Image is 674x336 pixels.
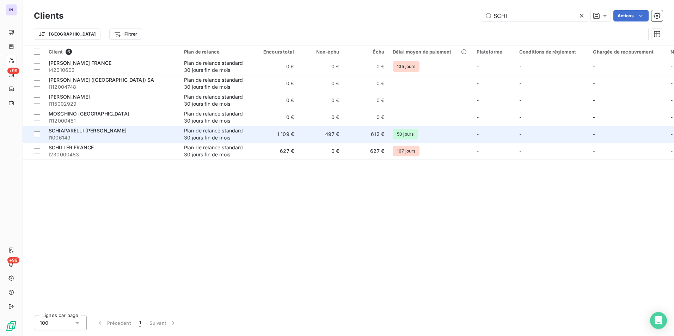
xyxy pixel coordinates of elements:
div: Échu [348,49,384,55]
div: Plan de relance standard 30 jours fin de mois [184,127,249,141]
span: - [670,80,673,86]
td: 0 € [253,109,298,126]
td: 0 € [298,75,343,92]
span: MOSCHINO [GEOGRAPHIC_DATA] [49,111,129,117]
span: 50 jours [393,129,418,139]
span: - [670,148,673,154]
td: 627 € [253,143,298,160]
td: 1 109 € [253,126,298,143]
span: +99 [7,257,19,263]
span: - [593,97,595,103]
div: Plan de relance standard 30 jours fin de mois [184,144,249,158]
div: Plateforme [477,49,511,55]
span: - [477,114,479,120]
span: I230000483 [49,151,176,158]
button: Précédent [92,316,135,330]
span: 167 jours [393,146,419,156]
span: SCHILLER FRANCE [49,144,94,150]
span: I115002929 [49,100,176,107]
div: Encours total [257,49,294,55]
td: 0 € [343,75,388,92]
td: 0 € [343,109,388,126]
span: - [593,114,595,120]
h3: Clients [34,10,63,22]
td: 0 € [343,92,388,109]
span: - [593,63,595,69]
span: I1006149 [49,134,176,141]
span: - [670,114,673,120]
span: I112000481 [49,117,176,124]
span: - [477,63,479,69]
td: 0 € [298,143,343,160]
span: - [519,80,521,86]
span: - [519,148,521,154]
span: +99 [7,68,19,74]
span: - [593,80,595,86]
button: 1 [135,316,145,330]
span: - [519,97,521,103]
button: Suivant [145,316,181,330]
div: Non-échu [302,49,339,55]
button: Actions [613,10,649,21]
td: 0 € [298,58,343,75]
img: Logo LeanPay [6,321,17,332]
span: SCHIAPARELLI [PERSON_NAME] [49,127,127,133]
span: - [593,148,595,154]
div: Plan de relance [184,49,249,55]
span: - [670,63,673,69]
span: - [670,131,673,137]
td: 0 € [253,75,298,92]
button: Filtrer [109,29,142,40]
div: Plan de relance standard 30 jours fin de mois [184,110,249,124]
td: 627 € [343,143,388,160]
td: 0 € [253,58,298,75]
span: - [477,148,479,154]
div: IN [6,4,17,15]
input: Rechercher [482,10,588,21]
span: - [593,131,595,137]
td: 0 € [298,109,343,126]
span: - [519,114,521,120]
span: 6 [66,49,72,55]
div: Chargée de recouvrement [593,49,662,55]
span: 1 [139,319,141,326]
span: [PERSON_NAME] [49,94,90,100]
button: [GEOGRAPHIC_DATA] [34,29,100,40]
span: 135 jours [393,61,419,72]
div: Conditions de règlement [519,49,584,55]
div: Plan de relance standard 30 jours fin de mois [184,76,249,91]
td: 0 € [253,92,298,109]
span: - [670,97,673,103]
span: - [477,97,479,103]
span: [PERSON_NAME] ([GEOGRAPHIC_DATA]) SA [49,77,154,83]
span: - [477,131,479,137]
span: I42010603 [49,67,176,74]
td: 0 € [343,58,388,75]
td: 497 € [298,126,343,143]
span: - [477,80,479,86]
span: I112004748 [49,83,176,91]
span: [PERSON_NAME] FRANCE [49,60,111,66]
td: 612 € [343,126,388,143]
div: Open Intercom Messenger [650,312,667,329]
div: Plan de relance standard 30 jours fin de mois [184,93,249,107]
div: Plan de relance standard 30 jours fin de mois [184,60,249,74]
span: - [519,63,521,69]
span: Client [49,49,63,55]
span: - [519,131,521,137]
td: 0 € [298,92,343,109]
span: 100 [40,319,48,326]
div: Délai moyen de paiement [393,49,468,55]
